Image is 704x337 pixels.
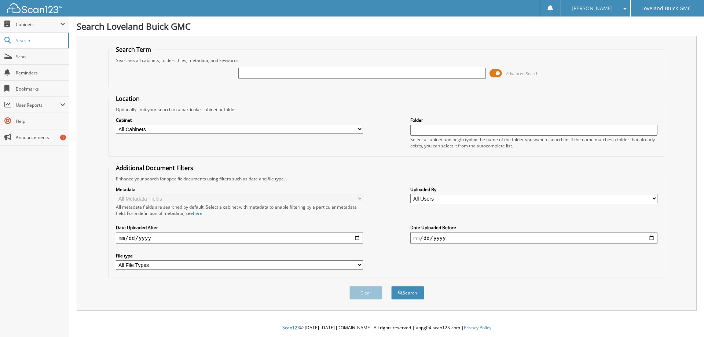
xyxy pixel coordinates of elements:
div: Optionally limit your search to a particular cabinet or folder [112,106,661,113]
div: All metadata fields are searched by default. Select a cabinet with metadata to enable filtering b... [116,204,363,216]
div: Select a cabinet and begin typing the name of the folder you want to search in. If the name match... [410,136,657,149]
label: Date Uploaded Before [410,224,657,231]
button: Clear [349,286,382,300]
span: Help [16,118,65,124]
span: User Reports [16,102,60,108]
span: Scan123 [282,325,300,331]
span: Cabinets [16,21,60,28]
legend: Location [112,95,143,103]
span: [PERSON_NAME] [572,6,613,11]
label: Metadata [116,186,363,193]
legend: Search Term [112,45,155,54]
span: Announcements [16,134,65,140]
label: File type [116,253,363,259]
legend: Additional Document Filters [112,164,197,172]
label: Uploaded By [410,186,657,193]
a: Privacy Policy [464,325,491,331]
span: Loveland Buick GMC [641,6,691,11]
button: Search [391,286,424,300]
input: end [410,232,657,244]
div: Searches all cabinets, folders, files, metadata, and keywords [112,57,661,63]
h1: Search Loveland Buick GMC [77,20,697,32]
div: 1 [60,135,66,140]
div: © [DATE]-[DATE] [DOMAIN_NAME]. All rights reserved | appg04-scan123-com | [69,319,704,337]
img: scan123-logo-white.svg [7,3,62,13]
div: Enhance your search for specific documents using filters such as date and file type. [112,176,661,182]
span: Search [16,37,64,44]
label: Date Uploaded After [116,224,363,231]
span: Bookmarks [16,86,65,92]
span: Advanced Search [506,71,539,76]
input: start [116,232,363,244]
label: Folder [410,117,657,123]
span: Scan [16,54,65,60]
span: Reminders [16,70,65,76]
label: Cabinet [116,117,363,123]
a: here [193,210,202,216]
